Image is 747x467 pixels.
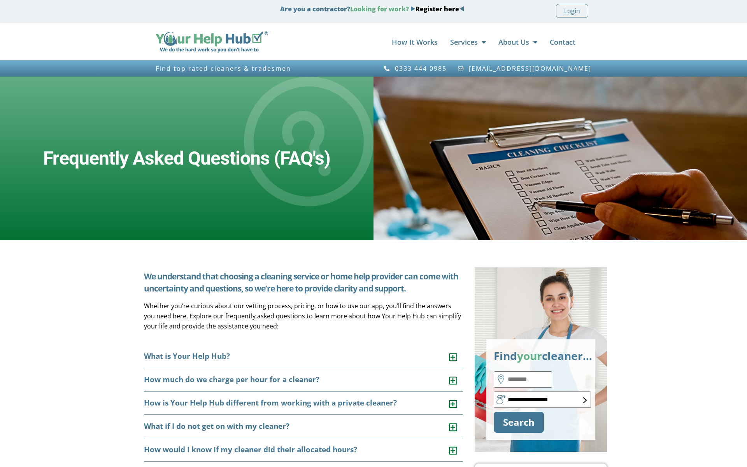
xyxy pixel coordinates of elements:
a: What if I do not get on with my cleaner? [144,421,289,431]
strong: Are you a contractor? [280,5,464,13]
div: How much do we charge per hour for a cleaner? [144,368,463,392]
h2: Frequently Asked Questions (FAQ's) [43,147,330,170]
nav: Menu [276,34,575,50]
a: Contact [550,34,575,50]
div: How is Your Help Hub different from working with a private cleaner? [144,392,463,415]
img: Blue Arrow - Left [459,6,464,11]
a: About Us [498,34,537,50]
a: How It Works [392,34,438,50]
span: your [517,348,542,363]
div: How would I know if my cleaner did their allocated hours? [144,438,463,462]
h5: We understand that choosing a cleaning service or home help provider can come with uncertainty an... [144,270,463,295]
a: How would I know if my cleaner did their allocated hours? [144,444,357,455]
img: Your Help Hub Wide Logo [156,32,268,53]
h3: Find top rated cleaners & tradesmen [156,65,370,72]
img: Blue Arrow - Right [410,6,416,11]
div: What if I do not get on with my cleaner? [144,415,463,438]
a: Login [556,4,588,18]
img: FAQs - select box form [583,397,587,403]
a: 0333 444 0985 [383,65,447,72]
span: 0333 444 0985 [393,65,447,72]
div: What is Your Help Hub? [144,345,463,368]
a: What is Your Help Hub? [144,351,230,361]
button: Search [494,412,544,433]
p: Whether you’re curious about our vetting process, pricing, or how to use our app, you’ll find the... [144,301,463,331]
a: [EMAIL_ADDRESS][DOMAIN_NAME] [458,65,592,72]
span: Login [564,6,580,16]
a: Register here [416,5,459,13]
span: [EMAIL_ADDRESS][DOMAIN_NAME] [467,65,591,72]
span: Looking for work? [350,5,409,13]
a: Services [450,34,486,50]
a: How is Your Help Hub different from working with a private cleaner? [144,398,397,408]
p: Find cleaner… [494,347,588,365]
a: How much do we charge per hour for a cleaner? [144,374,319,384]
